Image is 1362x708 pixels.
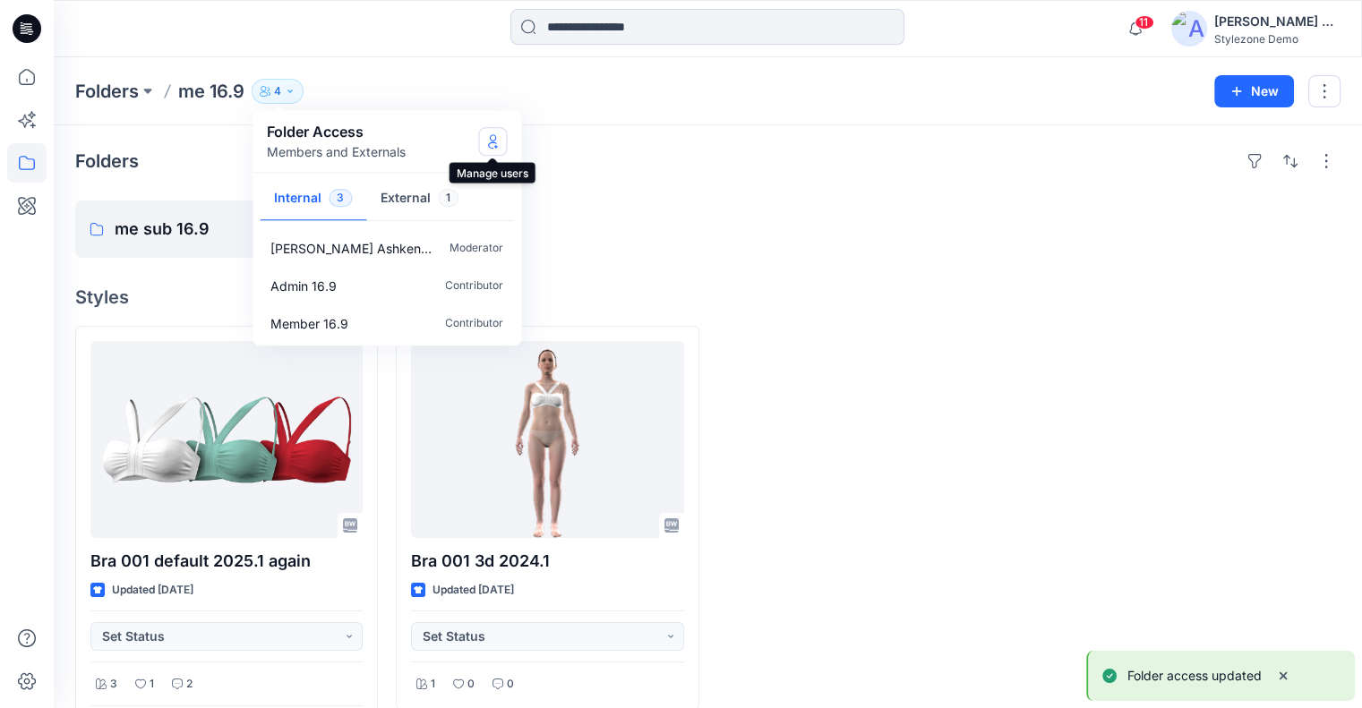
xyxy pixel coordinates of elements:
[270,239,432,258] p: Yael Waitz Ashkenazi
[252,79,304,104] button: 4
[186,675,193,694] p: 2
[75,200,378,258] a: me sub 16.92 items
[1127,665,1262,687] p: Folder access updated
[178,79,244,104] p: me 16.9
[1135,15,1154,30] span: 11
[267,121,406,142] p: Folder Access
[256,267,518,304] a: Admin 16.9Contributor
[90,341,363,538] a: Bra 001 default 2025.1 again
[431,675,435,694] p: 1
[115,217,310,242] p: me sub 16.9
[256,229,518,267] a: [PERSON_NAME] AshkenaziModerator
[112,581,193,600] p: Updated [DATE]
[75,150,139,172] h4: Folders
[445,277,503,295] p: Contributor
[90,549,363,574] p: Bra 001 default 2025.1 again
[507,675,514,694] p: 0
[438,189,458,207] span: 1
[433,581,514,600] p: Updated [DATE]
[467,675,475,694] p: 0
[411,341,683,538] a: Bra 001 3d 2024.1
[270,314,348,333] p: Member 16.9
[270,277,337,295] p: Admin 16.9
[445,314,503,333] p: Contributor
[267,142,406,161] p: Members and Externals
[329,189,352,207] span: 3
[260,176,366,222] button: Internal
[478,127,507,156] button: Manage Users
[110,675,117,694] p: 3
[274,81,281,101] p: 4
[1214,32,1340,46] div: Stylezone Demo
[411,549,683,574] p: Bra 001 3d 2024.1
[150,675,154,694] p: 1
[366,176,473,222] button: External
[1079,644,1362,708] div: Notifications-bottom-right
[256,304,518,342] a: Member 16.9Contributor
[450,239,503,258] p: Moderator
[75,286,1341,308] h4: Styles
[1214,11,1340,32] div: [PERSON_NAME] Ashkenazi
[1171,11,1207,47] img: avatar
[1214,75,1294,107] button: New
[75,79,139,104] a: Folders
